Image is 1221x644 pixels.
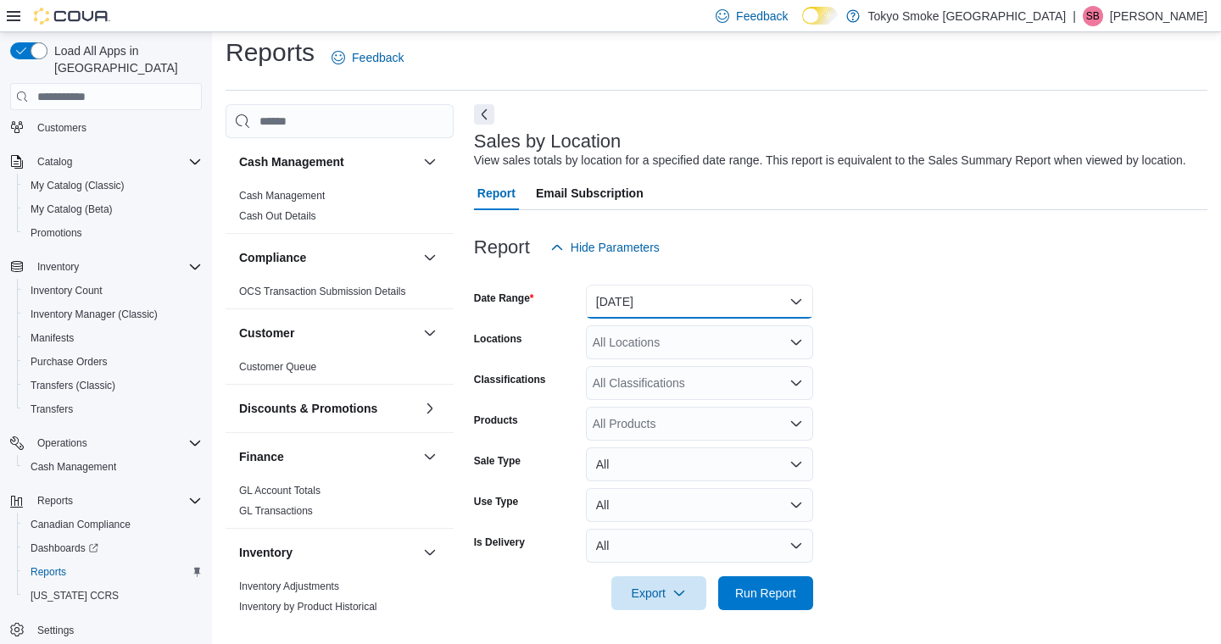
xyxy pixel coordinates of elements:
[31,257,202,277] span: Inventory
[31,118,93,138] a: Customers
[24,199,202,219] span: My Catalog (Beta)
[239,484,321,497] span: GL Account Totals
[226,281,454,308] div: Compliance
[17,374,209,397] button: Transfers (Classic)
[474,495,518,508] label: Use Type
[24,328,202,348] span: Manifests
[571,239,660,256] span: Hide Parameters
[239,620,345,634] span: Inventory Count Details
[239,210,316,222] a: Cash Out Details
[17,326,209,350] button: Manifests
[24,375,122,396] a: Transfers (Classic)
[17,221,209,245] button: Promotions
[31,331,74,345] span: Manifests
[239,189,325,203] span: Cash Management
[31,433,202,453] span: Operations
[31,152,79,172] button: Catalog
[239,485,321,497] a: GL Account Totals
[31,518,131,531] span: Canadian Compliance
[474,237,530,258] h3: Report
[239,448,416,465] button: Finance
[17,513,209,536] button: Canadian Compliance
[31,541,98,555] span: Dashboards
[802,7,838,25] input: Dark Mode
[325,41,410,75] a: Feedback
[3,489,209,513] button: Reports
[420,542,440,563] button: Inventory
[17,536,209,560] a: Dashboards
[3,114,209,139] button: Customers
[586,447,813,481] button: All
[17,279,209,303] button: Inventory Count
[239,600,377,613] span: Inventory by Product Historical
[1073,6,1076,26] p: |
[586,529,813,563] button: All
[47,42,202,76] span: Load All Apps in [GEOGRAPHIC_DATA]
[24,280,202,301] span: Inventory Count
[239,601,377,613] a: Inventory by Product Historical
[474,536,525,549] label: Is Delivery
[3,150,209,174] button: Catalog
[239,544,416,561] button: Inventory
[31,491,80,511] button: Reports
[17,197,209,221] button: My Catalog (Beta)
[474,104,494,125] button: Next
[24,586,202,606] span: Washington CCRS
[24,538,202,558] span: Dashboards
[24,375,202,396] span: Transfers (Classic)
[474,131,622,152] h3: Sales by Location
[31,116,202,137] span: Customers
[24,328,81,348] a: Manifests
[789,336,803,349] button: Open list of options
[474,454,521,468] label: Sale Type
[1110,6,1207,26] p: [PERSON_NAME]
[239,504,313,518] span: GL Transactions
[24,352,202,372] span: Purchase Orders
[31,355,108,369] span: Purchase Orders
[239,580,339,592] a: Inventory Adjustments
[17,397,209,421] button: Transfers
[24,304,164,325] a: Inventory Manager (Classic)
[24,586,125,606] a: [US_STATE] CCRS
[17,584,209,608] button: [US_STATE] CCRS
[37,155,72,169] span: Catalog
[31,491,202,511] span: Reports
[3,431,209,455] button: Operations
[622,576,696,610] span: Export
[474,152,1186,169] div: View sales totals by location for a specified date range. This report is equivalent to the Sales ...
[239,360,316,374] span: Customer Queue
[17,560,209,584] button: Reports
[31,620,81,641] a: Settings
[31,284,103,297] span: Inventory Count
[474,414,518,427] label: Products
[420,398,440,419] button: Discounts & Promotions
[239,544,293,561] h3: Inventory
[718,576,813,610] button: Run Report
[239,249,416,266] button: Compliance
[24,514,137,535] a: Canadian Compliance
[31,379,115,392] span: Transfers (Classic)
[37,494,73,508] span: Reports
[352,49,404,66] span: Feedback
[239,400,377,417] h3: Discounts & Promotions
[37,260,79,274] span: Inventory
[474,332,522,346] label: Locations
[239,249,306,266] h3: Compliance
[34,8,110,25] img: Cova
[239,505,313,517] a: GL Transactions
[24,399,80,419] a: Transfers
[37,121,86,135] span: Customers
[17,174,209,197] button: My Catalog (Classic)
[239,325,294,341] h3: Customer
[239,286,406,297] a: OCS Transaction Submission Details
[239,361,316,373] a: Customer Queue
[31,433,94,453] button: Operations
[1083,6,1103,26] div: Sharla Bugge
[226,36,315,69] h1: Reports
[24,562,202,582] span: Reports
[37,436,87,450] span: Operations
[239,153,344,170] h3: Cash Management
[24,280,109,301] a: Inventory Count
[24,199,120,219] a: My Catalog (Beta)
